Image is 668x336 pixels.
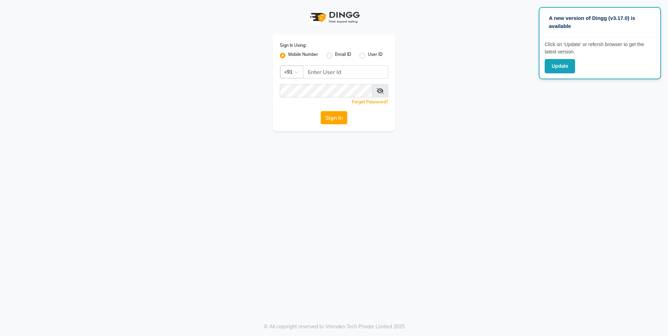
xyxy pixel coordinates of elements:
input: Username [280,84,372,97]
button: Update [545,59,575,73]
p: Click on ‘Update’ or refersh browser to get the latest version. [545,41,655,56]
input: Username [303,65,388,79]
p: A new version of Dingg (v3.17.0) is available [549,14,651,30]
label: Sign In Using: [280,42,306,49]
label: User ID [368,51,383,60]
label: Email ID [335,51,351,60]
label: Mobile Number [288,51,318,60]
img: logo1.svg [306,7,362,28]
a: Forgot Password? [352,99,388,104]
button: Sign In [321,111,347,124]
